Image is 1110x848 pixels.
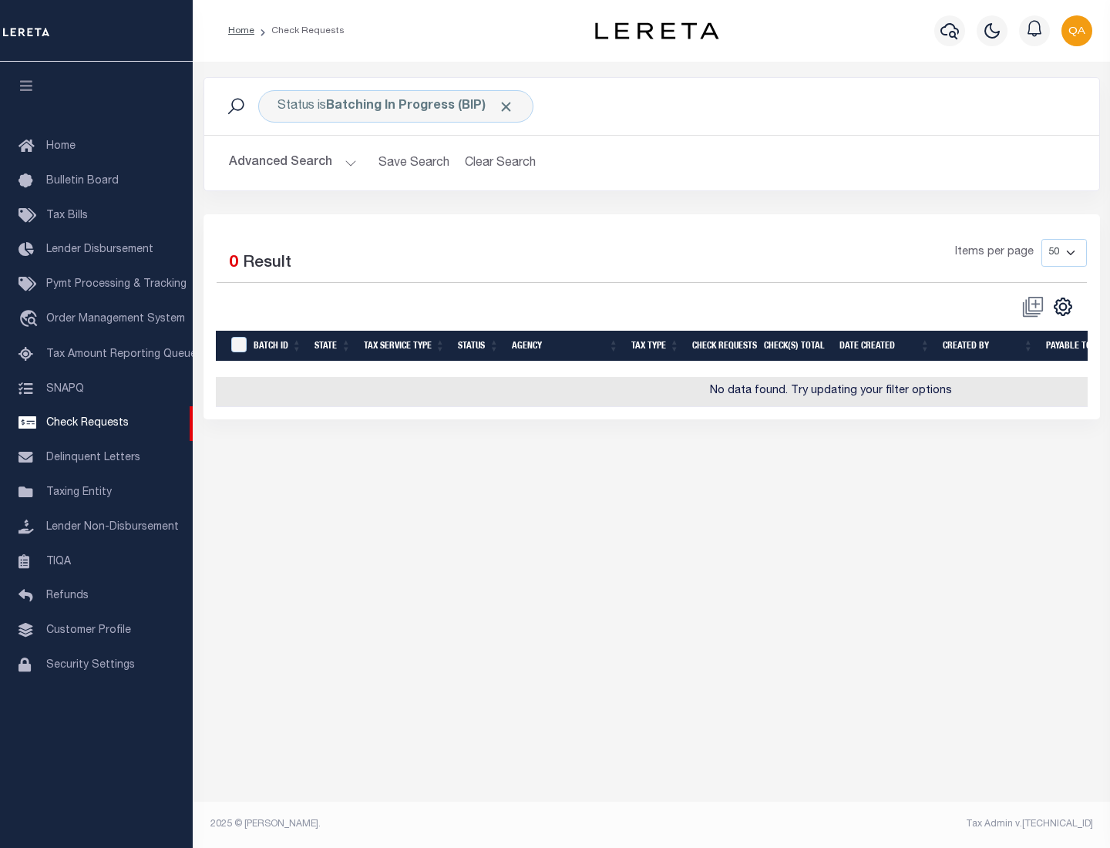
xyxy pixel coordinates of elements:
a: Home [228,26,254,35]
th: Batch Id: activate to sort column ascending [247,331,308,362]
button: Clear Search [459,148,543,178]
span: Tax Amount Reporting Queue [46,349,197,360]
div: Tax Admin v.[TECHNICAL_ID] [663,817,1093,831]
span: SNAPQ [46,383,84,394]
button: Advanced Search [229,148,357,178]
b: Batching In Progress (BIP) [326,100,514,113]
span: TIQA [46,556,71,567]
span: Tax Bills [46,210,88,221]
span: Order Management System [46,314,185,325]
th: Tax Type: activate to sort column ascending [625,331,686,362]
th: State: activate to sort column ascending [308,331,358,362]
span: Lender Non-Disbursement [46,522,179,533]
img: logo-dark.svg [595,22,718,39]
li: Check Requests [254,24,345,38]
span: Pymt Processing & Tracking [46,279,187,290]
span: 0 [229,255,238,271]
img: svg+xml;base64,PHN2ZyB4bWxucz0iaHR0cDovL3d3dy53My5vcmcvMjAwMC9zdmciIHBvaW50ZXItZXZlbnRzPSJub25lIi... [1061,15,1092,46]
span: Home [46,141,76,152]
span: Customer Profile [46,625,131,636]
label: Result [243,251,291,276]
button: Save Search [369,148,459,178]
div: 2025 © [PERSON_NAME]. [199,817,652,831]
span: Bulletin Board [46,176,119,187]
th: Tax Service Type: activate to sort column ascending [358,331,452,362]
th: Check Requests [686,331,758,362]
span: Delinquent Letters [46,453,140,463]
th: Created By: activate to sort column ascending [937,331,1040,362]
span: Security Settings [46,660,135,671]
span: Check Requests [46,418,129,429]
span: Taxing Entity [46,487,112,498]
th: Status: activate to sort column ascending [452,331,506,362]
span: Refunds [46,591,89,601]
span: Click to Remove [498,99,514,115]
span: Lender Disbursement [46,244,153,255]
th: Date Created: activate to sort column ascending [833,331,937,362]
div: Status is [258,90,533,123]
th: Agency: activate to sort column ascending [506,331,625,362]
span: Items per page [955,244,1034,261]
th: Check(s) Total [758,331,833,362]
i: travel_explore [18,310,43,330]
